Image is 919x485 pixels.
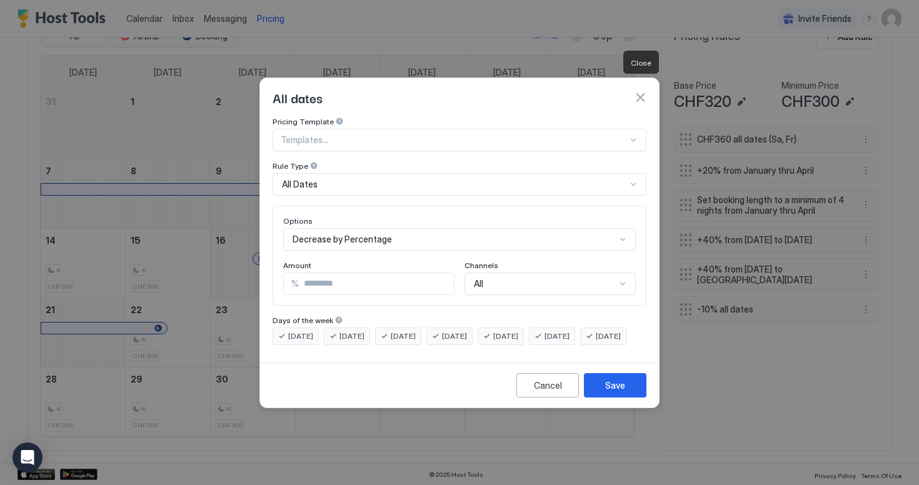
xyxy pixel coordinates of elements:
span: All dates [273,88,323,107]
div: Save [605,379,625,392]
span: [DATE] [545,331,570,342]
span: Channels [465,261,498,270]
span: [DATE] [596,331,621,342]
span: [DATE] [493,331,518,342]
button: Cancel [516,373,579,397]
span: Options [283,216,313,226]
span: All [474,278,483,289]
span: [DATE] [442,331,467,342]
span: Days of the week [273,316,333,325]
div: Open Intercom Messenger [13,442,43,472]
span: [DATE] [391,331,416,342]
span: Amount [283,261,311,270]
div: Cancel [534,379,562,392]
span: Decrease by Percentage [293,234,392,245]
span: [DATE] [339,331,364,342]
span: [DATE] [288,331,313,342]
button: Save [584,373,646,397]
span: Pricing Template [273,117,334,126]
span: Rule Type [273,161,308,171]
span: % [291,278,299,289]
span: Close [631,58,651,67]
input: Input Field [299,273,454,294]
span: All Dates [282,179,318,190]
